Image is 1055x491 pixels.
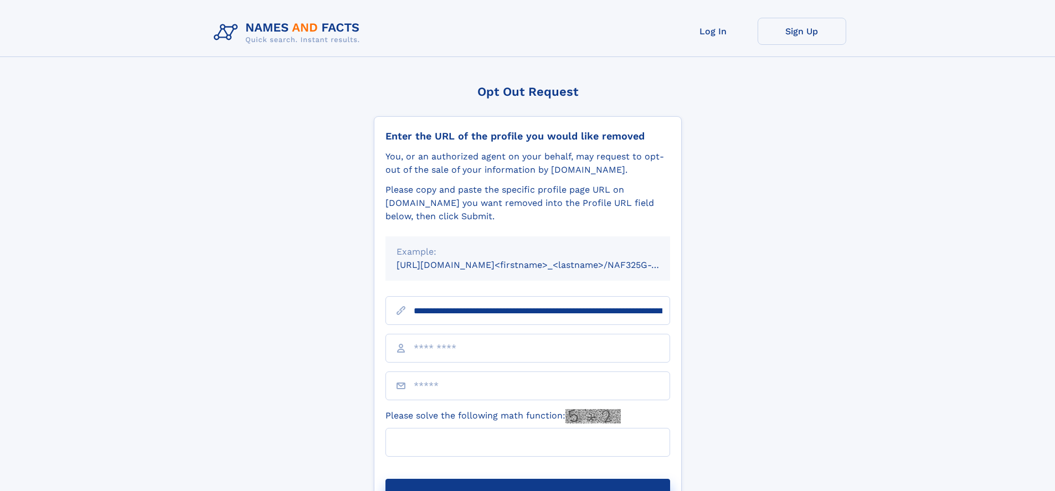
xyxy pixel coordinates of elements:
[385,409,621,423] label: Please solve the following math function:
[397,260,691,270] small: [URL][DOMAIN_NAME]<firstname>_<lastname>/NAF325G-xxxxxxxx
[669,18,758,45] a: Log In
[385,183,670,223] div: Please copy and paste the specific profile page URL on [DOMAIN_NAME] you want removed into the Pr...
[209,18,369,48] img: Logo Names and Facts
[374,85,682,99] div: Opt Out Request
[385,150,670,177] div: You, or an authorized agent on your behalf, may request to opt-out of the sale of your informatio...
[758,18,846,45] a: Sign Up
[385,130,670,142] div: Enter the URL of the profile you would like removed
[397,245,659,259] div: Example:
